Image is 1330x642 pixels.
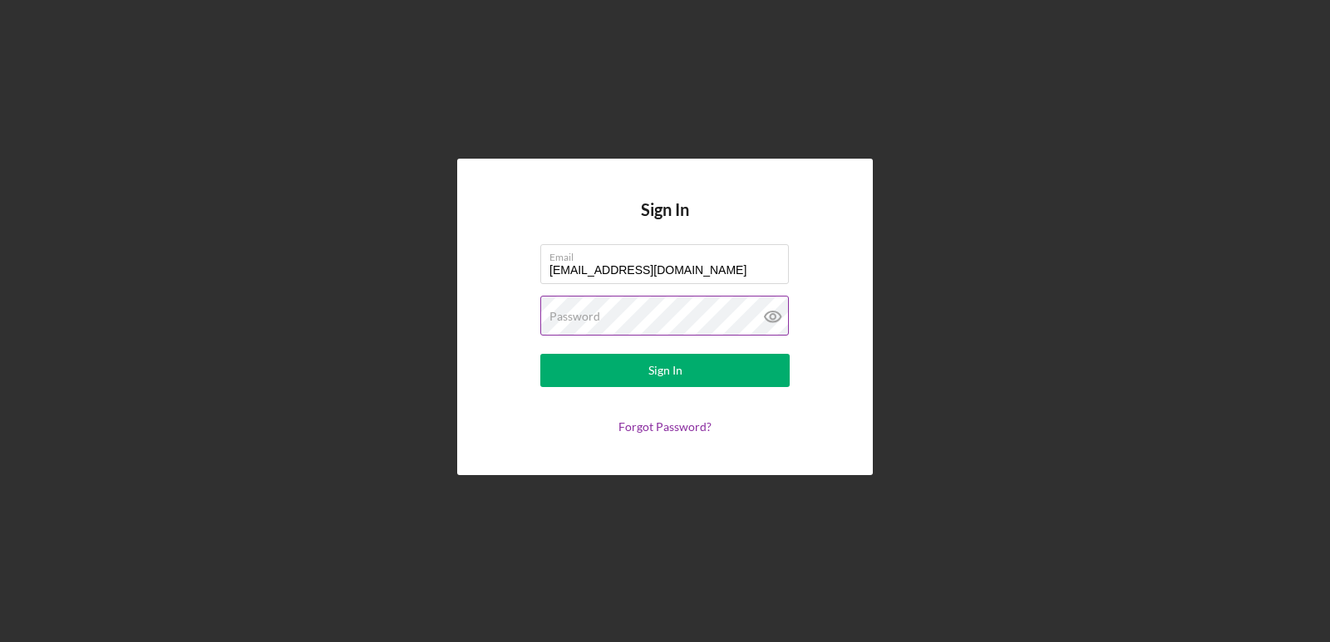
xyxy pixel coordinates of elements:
[641,200,689,244] h4: Sign In
[549,310,600,323] label: Password
[618,419,712,434] a: Forgot Password?
[648,354,682,387] div: Sign In
[549,245,789,263] label: Email
[540,354,790,387] button: Sign In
